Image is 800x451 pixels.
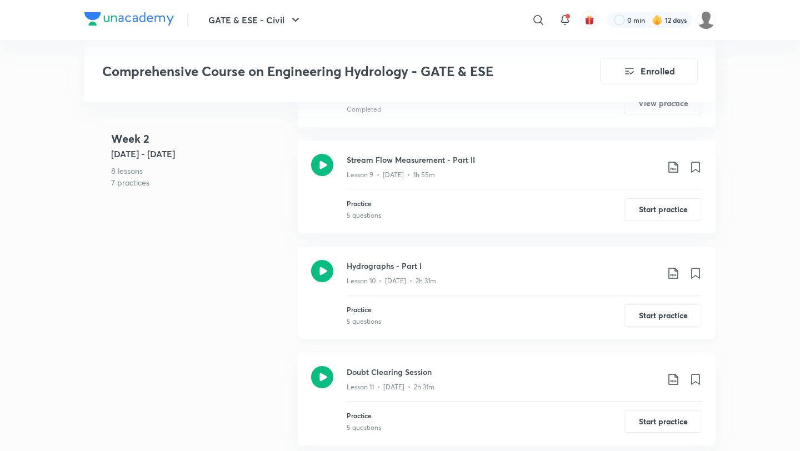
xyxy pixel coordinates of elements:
[347,317,381,327] div: 5 questions
[347,198,381,208] p: Practice
[624,410,702,433] button: Start practice
[581,11,598,29] button: avatar
[111,177,289,188] p: 7 practices
[347,382,434,392] p: Lesson 11 • [DATE] • 2h 31m
[624,198,702,221] button: Start practice
[298,247,716,353] a: Hydrographs - Part ILesson 10 • [DATE] • 2h 31mPractice5 questionsStart practice
[652,14,663,26] img: streak
[347,170,435,180] p: Lesson 9 • [DATE] • 1h 55m
[584,15,594,25] img: avatar
[202,9,309,31] button: GATE & ESE - Civil
[347,211,381,221] div: 5 questions
[347,410,381,420] p: Practice
[347,260,658,272] h3: Hydrographs - Part I
[347,104,381,114] div: Completed
[347,423,381,433] div: 5 questions
[624,92,702,114] button: View practice
[84,12,174,28] a: Company Logo
[111,165,289,177] p: 8 lessons
[84,12,174,26] img: Company Logo
[600,58,698,84] button: Enrolled
[298,141,716,247] a: Stream Flow Measurement - Part IILesson 9 • [DATE] • 1h 55mPractice5 questionsStart practice
[624,304,702,327] button: Start practice
[111,147,289,161] h5: [DATE] - [DATE]
[111,131,289,147] h4: Week 2
[347,154,658,166] h3: Stream Flow Measurement - Part II
[347,366,658,378] h3: Doubt Clearing Session
[347,276,436,286] p: Lesson 10 • [DATE] • 2h 31m
[697,11,716,29] img: Rahul KD
[347,304,381,314] p: Practice
[102,63,537,79] h3: Comprehensive Course on Engineering Hydrology - GATE & ESE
